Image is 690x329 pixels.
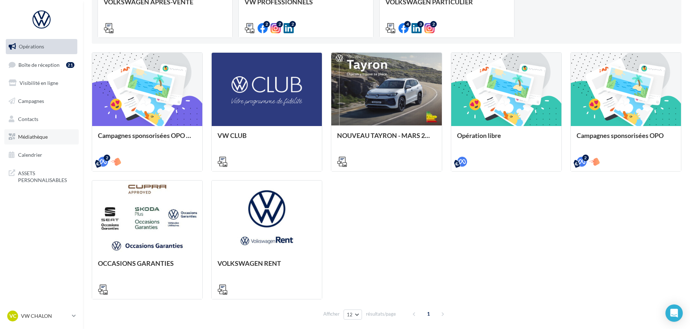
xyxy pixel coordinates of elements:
[217,132,316,146] div: VW CLUB
[104,155,110,161] div: 2
[6,309,77,323] a: VC VW CHALON
[423,308,434,320] span: 1
[18,61,60,68] span: Boîte de réception
[289,21,296,27] div: 2
[4,165,79,187] a: ASSETS PERSONNALISABLES
[582,155,589,161] div: 2
[323,311,340,317] span: Afficher
[18,116,38,122] span: Contacts
[344,309,362,320] button: 12
[66,62,74,68] div: 21
[577,132,675,146] div: Campagnes sponsorisées OPO
[20,80,58,86] span: Visibilité en ligne
[366,311,396,317] span: résultats/page
[404,21,411,27] div: 4
[4,57,79,73] a: Boîte de réception21
[337,132,436,146] div: NOUVEAU TAYRON - MARS 2025
[19,43,44,49] span: Opérations
[417,21,424,27] div: 3
[18,168,74,184] span: ASSETS PERSONNALISABLES
[430,21,437,27] div: 2
[18,152,42,158] span: Calendrier
[276,21,283,27] div: 2
[4,147,79,163] a: Calendrier
[98,132,197,146] div: Campagnes sponsorisées OPO Septembre
[4,129,79,144] a: Médiathèque
[4,39,79,54] a: Opérations
[21,312,69,320] p: VW CHALON
[98,260,197,274] div: OCCASIONS GARANTIES
[18,98,44,104] span: Campagnes
[4,75,79,91] a: Visibilité en ligne
[4,112,79,127] a: Contacts
[9,312,16,320] span: VC
[217,260,316,274] div: VOLKSWAGEN RENT
[18,134,48,140] span: Médiathèque
[665,304,683,322] div: Open Intercom Messenger
[263,21,270,27] div: 2
[347,312,353,317] span: 12
[4,94,79,109] a: Campagnes
[457,132,556,146] div: Opération libre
